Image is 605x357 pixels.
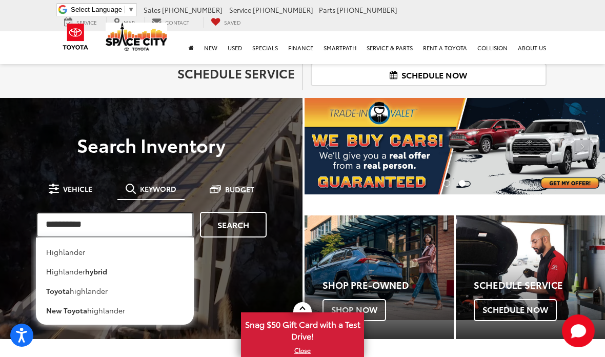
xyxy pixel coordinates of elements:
[242,313,363,345] span: Snag $50 Gift Card with a Test Drive!
[36,237,194,325] ul: Search Suggestions
[361,31,418,64] a: Service & Parts
[124,18,135,26] span: Map
[305,215,454,320] a: Shop Pre-Owned Shop Now
[71,6,134,13] a: Select Language​
[474,299,557,321] span: Schedule Now
[247,31,283,64] a: Specials
[36,301,194,320] li: highlander
[456,215,605,320] a: Schedule Service Schedule Now
[305,98,605,194] section: Carousel section with vehicle pictures - may contain disclaimers.
[71,6,122,13] span: Select Language
[322,280,454,290] h4: Shop Pre-Owned
[253,5,313,14] span: [PHONE_NUMBER]
[36,262,194,281] li: highlander
[562,314,595,347] button: Toggle Chat Window
[58,66,295,80] h2: Schedule Service
[46,286,70,296] b: toyota
[223,31,247,64] a: Used
[311,63,547,86] a: Schedule Now
[560,118,605,173] button: Click to view next picture.
[184,31,199,64] a: Home
[229,5,251,14] span: Service
[106,23,167,51] img: Space City Toyota
[200,212,267,237] a: Search
[305,118,350,173] button: Click to view previous picture.
[56,17,105,28] a: Service
[318,31,361,64] a: SmartPath
[337,5,397,14] span: [PHONE_NUMBER]
[322,299,386,321] span: Shop Now
[319,5,335,14] span: Parts
[165,18,189,26] span: Contact
[418,31,472,64] a: Rent a Toyota
[63,185,92,192] span: Vehicle
[22,134,281,155] h3: Search Inventory
[56,20,95,53] img: Toyota
[46,305,87,315] b: new toyota
[140,185,176,192] span: Keyword
[144,5,160,14] span: Sales
[162,5,223,14] span: [PHONE_NUMBER]
[199,31,223,64] a: New
[472,31,513,64] a: Collision
[144,17,197,28] a: Contact
[513,31,551,64] a: About Us
[224,18,241,26] span: Saved
[76,18,97,26] span: Service
[456,215,605,320] div: Toyota
[283,31,318,64] a: Finance
[106,17,143,28] a: Map
[562,314,595,347] svg: Start Chat
[85,266,107,276] b: hybrid
[305,215,454,320] div: Toyota
[128,6,134,13] span: ▼
[474,280,605,290] h4: Schedule Service
[36,281,194,301] li: highlander
[203,17,249,28] a: My Saved Vehicles
[225,186,254,193] span: Budget
[36,237,194,262] li: highlander
[36,320,194,340] li: highlander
